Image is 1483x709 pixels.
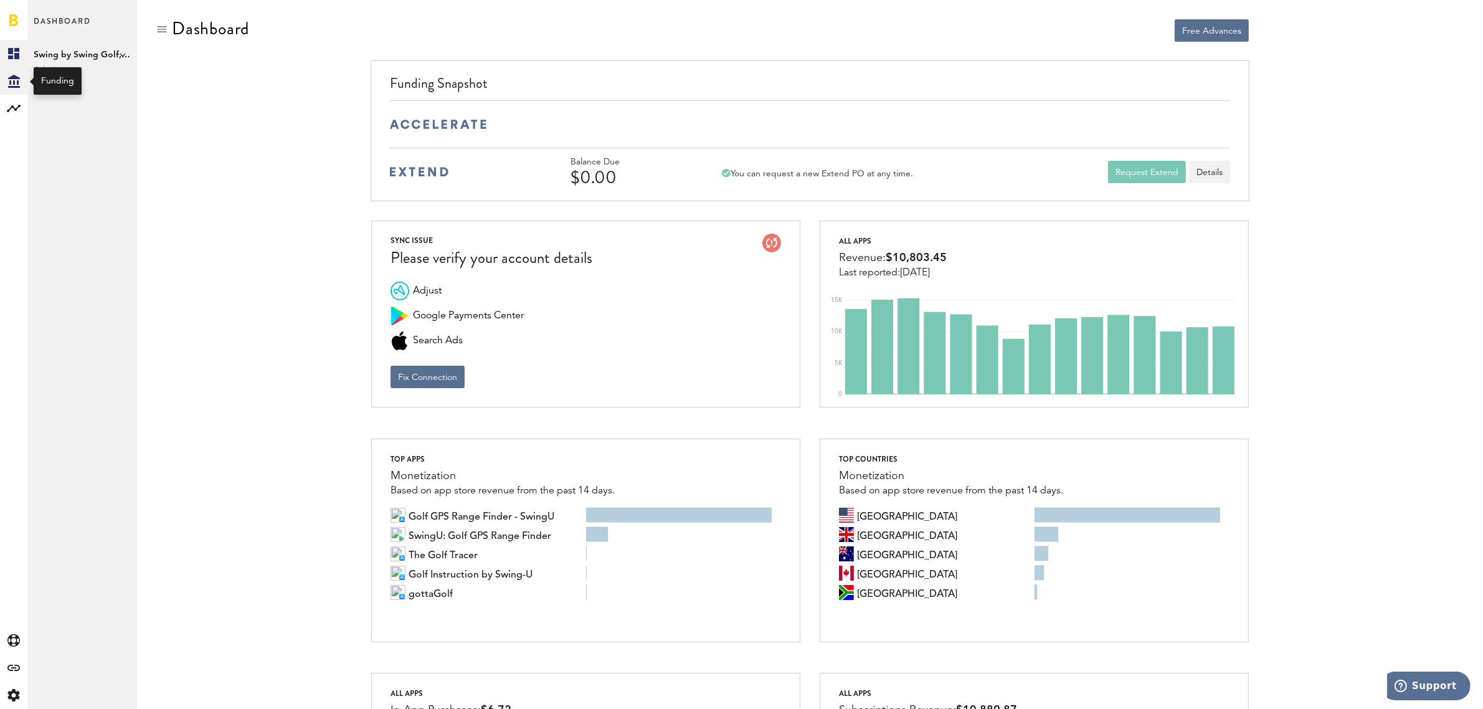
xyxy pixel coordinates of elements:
img: 21.png [399,554,405,561]
div: You can request a new Extend PO at any time. [722,168,913,179]
img: 100x100bb_jjEcVcp.jpg [391,546,405,561]
button: Fix Connection [391,366,465,388]
span: SwingU: Golf GPS Range Finder [409,527,551,542]
img: gb.svg [839,527,854,542]
img: us.svg [839,508,854,523]
img: za.svg [839,585,854,600]
span: Google Payments Center [413,307,524,325]
div: Google Payments Center [391,307,409,325]
span: $10,803.45 [886,252,947,264]
div: Monetization [839,467,1063,485]
img: jz1nuRe008o512vid84qAQAajgGiakXKKhDBpjowFv1j2zAFkJzNnuHdMTFvoNlTsHY [391,527,405,542]
div: Top apps [391,452,615,467]
div: Revenue: [839,249,947,267]
div: Top countries [839,452,1063,467]
div: $0.00 [571,168,689,188]
button: Request Extend [1108,161,1186,183]
div: All apps [839,686,1017,701]
div: Funding Snapshot [390,74,1230,100]
span: Australia [857,546,957,561]
div: Funding [41,75,74,87]
span: Search Ads [413,331,463,350]
img: ca.svg [839,566,854,581]
span: gottaGolf [409,585,453,600]
span: [DATE] [900,268,930,278]
span: Golf Instruction by Swing-U [409,566,533,581]
span: Adjust [413,282,442,300]
text: 5K [835,360,843,366]
span: South Africa [857,585,957,600]
a: Details [1189,161,1230,183]
img: account-issue.svg [762,234,781,252]
text: 15K [831,297,843,303]
span: The Golf Tracer [409,546,478,561]
span: Swing by Swing Golf, Inc. [34,47,131,62]
div: Based on app store revenue from the past 14 days. [839,485,1063,497]
div: Balance Due [571,157,689,168]
span: Dashboard [34,14,91,40]
div: Adjust [391,282,409,300]
img: 100x100bb_DOuLSMg.jpg [391,508,405,523]
img: extend-medium-blue-logo.svg [390,167,448,177]
img: 100x100bb_L693Qjm.jpg [391,566,405,581]
img: 21.png [399,516,405,523]
button: Free Advances [1175,19,1249,42]
img: 21.png [399,593,405,600]
div: Last reported: [839,267,947,278]
div: Based on app store revenue from the past 14 days. [391,485,615,497]
span: United States [857,508,957,523]
div: Monetization [391,467,615,485]
img: 17.png [399,535,405,542]
img: 21.png [399,574,405,581]
text: 0 [838,391,842,397]
span: United Kingdom [857,527,957,542]
img: au.svg [839,546,854,561]
text: 10K [831,328,843,335]
img: accelerate-medium-blue-logo.svg [390,120,486,129]
div: All apps [839,234,947,249]
iframe: Opens a widget where you can find more information [1387,672,1471,703]
span: Admin [34,62,131,77]
span: Golf GPS Range Finder - SwingU [409,508,554,523]
div: SYNC ISSUE [391,234,592,247]
div: Dashboard [172,19,249,39]
div: All apps [391,686,511,701]
div: Please verify your account details [391,247,592,269]
span: Canada [857,566,957,581]
img: 100x100bb_V3zBXEq.jpg [391,585,405,600]
div: Search Ads [391,331,409,350]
